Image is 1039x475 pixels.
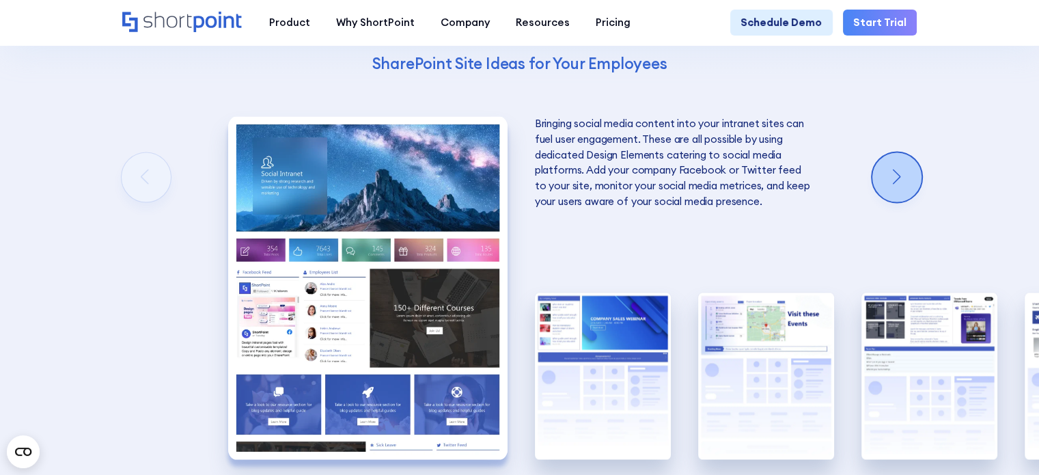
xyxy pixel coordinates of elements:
[730,10,832,36] a: Schedule Demo
[228,116,508,459] img: Best SharePoint Intranet Site Designs
[535,293,671,460] div: 2 / 5
[503,10,583,36] a: Resources
[535,293,671,460] img: HR SharePoint site example for Homepage
[535,116,814,210] p: Bringing social media content into your intranet sites can fuel user engagement. These are all po...
[861,293,997,460] div: 4 / 5
[872,152,922,202] div: Next slide
[7,435,40,468] button: Open CMP widget
[269,15,310,31] div: Product
[256,10,323,36] a: Product
[971,409,1039,475] iframe: Chat Widget
[323,10,428,36] a: Why ShortPoint
[698,293,834,460] img: Internal SharePoint site example for company policy
[228,116,508,459] div: 1 / 5
[596,15,631,31] div: Pricing
[843,10,917,36] a: Start Trial
[336,15,415,31] div: Why ShortPoint
[428,10,503,36] a: Company
[698,293,834,460] div: 3 / 5
[861,293,997,460] img: SharePoint Communication site example for news
[122,12,243,34] a: Home
[441,15,490,31] div: Company
[583,10,643,36] a: Pricing
[516,15,570,31] div: Resources
[227,53,812,74] h4: SharePoint Site Ideas for Your Employees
